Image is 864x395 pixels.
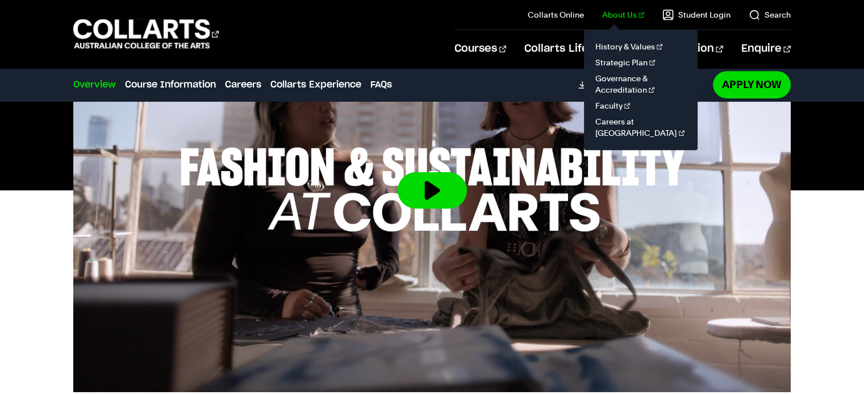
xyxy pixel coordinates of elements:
[73,18,219,50] div: Go to homepage
[593,39,688,55] a: History & Values
[593,98,688,114] a: Faculty
[713,71,791,98] a: Apply Now
[602,9,644,20] a: About Us
[454,30,506,68] a: Courses
[578,80,706,90] a: DownloadCourse Guide
[370,78,392,92] a: FAQs
[73,78,116,92] a: Overview
[593,70,688,98] a: Governance & Accreditation
[741,30,791,68] a: Enquire
[528,9,584,20] a: Collarts Online
[593,114,688,141] a: Careers at [GEOGRAPHIC_DATA]
[125,78,216,92] a: Course Information
[662,9,731,20] a: Student Login
[593,55,688,70] a: Strategic Plan
[749,9,791,20] a: Search
[270,78,361,92] a: Collarts Experience
[225,78,261,92] a: Careers
[524,30,598,68] a: Collarts Life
